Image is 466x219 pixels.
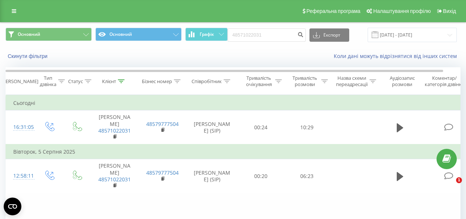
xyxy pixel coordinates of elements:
[146,169,179,176] a: 48579777504
[423,75,466,88] div: Коментар/категорія дзвінка
[200,32,214,37] span: Графік
[40,75,56,88] div: Тип дзвінка
[192,78,222,85] div: Співробітник
[6,28,92,41] button: Основний
[13,120,28,134] div: 16:31:05
[98,127,131,134] a: 48571022031
[186,110,238,144] td: [PERSON_NAME] (SIP)
[228,28,306,42] input: Пошук за номером
[284,110,330,144] td: 10:29
[336,75,368,88] div: Назва схеми переадресації
[456,177,462,183] span: 1
[68,78,83,85] div: Статус
[142,78,172,85] div: Бізнес номер
[441,177,459,195] iframe: Intercom live chat
[306,8,361,14] span: Реферальна програма
[146,120,179,127] a: 48579777504
[443,8,456,14] span: Вихід
[91,159,139,193] td: [PERSON_NAME]
[284,159,330,193] td: 06:23
[186,159,238,193] td: [PERSON_NAME] (SIP)
[95,28,182,41] button: Основний
[244,75,273,88] div: Тривалість очікування
[384,75,420,88] div: Аудіозапис розмови
[6,53,51,59] button: Скинути фільтри
[238,159,284,193] td: 00:20
[309,28,349,42] button: Експорт
[98,176,131,183] a: 48571022031
[13,169,28,183] div: 12:58:11
[1,78,38,85] div: [PERSON_NAME]
[102,78,116,85] div: Клієнт
[238,110,284,144] td: 00:24
[373,8,431,14] span: Налаштування профілю
[18,31,40,37] span: Основний
[91,110,139,144] td: [PERSON_NAME]
[4,198,21,215] button: Open CMP widget
[290,75,319,88] div: Тривалість розмови
[185,28,228,41] button: Графік
[334,52,460,59] a: Коли дані можуть відрізнятися вiд інших систем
